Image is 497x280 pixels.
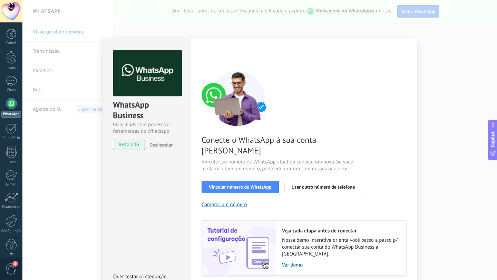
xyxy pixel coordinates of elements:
button: Desinstalar [147,140,173,150]
h2: Veja cada etapa antes de conectar [282,228,399,234]
div: WhatsApp Business [113,99,181,121]
a: Ver demo [282,262,399,268]
span: instalado [113,140,145,150]
span: Vincular número do WhatsApp [209,184,272,189]
div: Mais leads com poderosas ferramentas do Whatsapp [113,121,181,134]
button: Usar outro número de telefone [284,181,362,193]
span: Copilot [489,132,496,148]
span: Nossa demo interativa orienta você passo a passo p/ conectar sua conta do WhatsApp Business à [GE... [282,237,399,258]
img: logo_main.png [113,50,182,97]
div: E-mail [1,182,21,187]
div: Listas [1,160,21,164]
div: WhatsApp [1,111,21,118]
span: Vincule seu número de WhatsApp atual ou conecte um novo. Se você ainda não tem um número, pode ad... [202,159,366,172]
span: Usar outro número de telefone [292,184,355,189]
button: Vincular número do WhatsApp [202,181,279,193]
button: Comprar um número [202,201,247,208]
span: 2 [12,261,18,267]
div: Configurações [1,229,21,233]
div: Chats [1,88,21,92]
div: Calendário [1,136,21,140]
div: Estatísticas [1,205,21,209]
div: Leads [1,66,21,70]
div: Painel [1,41,21,46]
span: Conecte o WhatsApp à sua conta [PERSON_NAME] [202,134,366,156]
img: connect number [202,71,274,126]
span: Desinstalar [149,142,173,148]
